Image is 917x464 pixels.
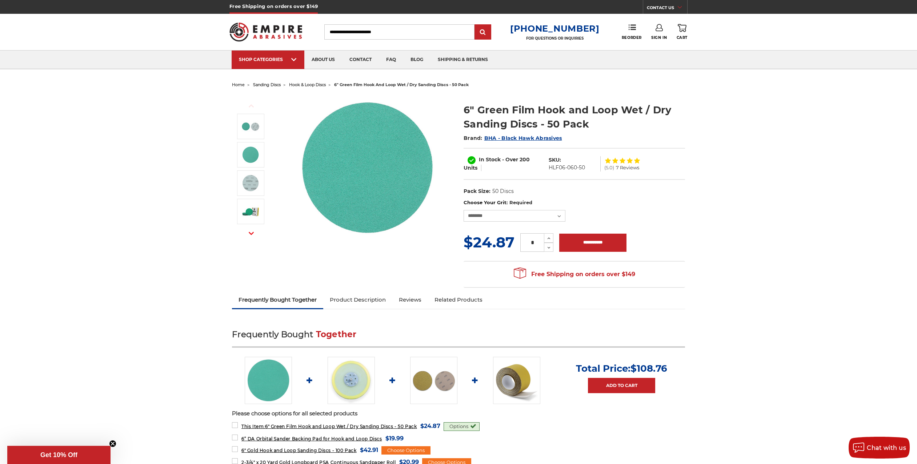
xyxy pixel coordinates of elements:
[510,36,600,41] p: FOR QUESTIONS OR INQUIRIES
[549,164,585,172] dd: HLF06-060-50
[622,35,642,40] span: Reorder
[243,226,260,241] button: Next
[379,51,403,69] a: faq
[109,440,116,447] button: Close teaser
[316,329,357,339] span: Together
[241,424,265,429] strong: This Item:
[431,51,495,69] a: shipping & returns
[514,267,635,282] span: Free Shipping on orders over $149
[243,98,260,114] button: Previous
[241,202,260,221] img: BHA box multi pack with 50 water resistant 6-inch green film hook and loop sanding discs p2000 gr...
[232,82,245,87] a: home
[241,174,260,192] img: 6-inch ultra fine 2000-grit green film hook & loop disc for metalworking and woodworking applicat...
[232,329,313,339] span: Frequently Bought
[677,35,688,40] span: Cart
[239,57,297,62] div: SHOP CATEGORIES
[295,95,440,241] img: 6-inch 60-grit green film hook and loop sanding discs with fast cutting aluminum oxide for coarse...
[464,135,482,141] span: Brand:
[444,422,480,431] div: Options
[616,165,639,170] span: 7 Reviews
[241,424,417,429] span: 6" Green Film Hook and Loop Wet / Dry Sanding Discs - 50 Pack
[630,363,667,374] span: $108.76
[241,117,260,136] img: 6-inch 60-grit green film hook and loop sanding discs with fast cutting aluminum oxide for coarse...
[304,51,342,69] a: about us
[323,292,392,308] a: Product Description
[241,448,357,453] span: 6" Gold Hook and Loop Sanding Discs - 100 Pack
[464,103,685,131] h1: 6" Green Film Hook and Loop Wet / Dry Sanding Discs - 50 Pack
[647,4,687,14] a: CONTACT US
[509,199,532,205] small: Required
[385,433,404,443] span: $19.99
[241,146,260,164] img: 6-inch 120-grit green film hook and loop disc for contour sanding on ferrous and non ferrous surf...
[7,446,111,464] div: Get 10% OffClose teaser
[867,444,906,451] span: Chat with us
[464,165,477,171] span: Units
[381,446,431,455] div: Choose Options
[464,187,490,195] dt: Pack Size:
[420,421,440,431] span: $24.87
[549,156,561,164] dt: SKU:
[588,378,655,393] a: Add to Cart
[403,51,431,69] a: blog
[651,35,667,40] span: Sign In
[334,82,469,87] span: 6" green film hook and loop wet / dry sanding discs - 50 pack
[253,82,281,87] a: sanding discs
[604,165,614,170] span: (5.0)
[622,24,642,40] a: Reorder
[392,292,428,308] a: Reviews
[677,24,688,40] a: Cart
[476,25,490,40] input: Submit
[492,187,514,195] dd: 50 Discs
[849,437,910,459] button: Chat with us
[342,51,379,69] a: contact
[40,451,77,459] span: Get 10% Off
[360,445,378,455] span: $42.91
[576,363,667,374] p: Total Price:
[520,156,530,163] span: 200
[479,156,501,163] span: In Stock
[229,18,302,46] img: Empire Abrasives
[428,292,489,308] a: Related Products
[232,292,323,308] a: Frequently Bought Together
[464,233,514,251] span: $24.87
[484,135,562,141] a: BHA - Black Hawk Abrasives
[245,357,292,404] img: 6-inch 60-grit green film hook and loop sanding discs with fast cutting aluminum oxide for coarse...
[464,199,685,206] label: Choose Your Grit:
[510,23,600,34] a: [PHONE_NUMBER]
[289,82,326,87] a: hook & loop discs
[241,436,382,441] span: 6” DA Orbital Sander Backing Pad for Hook and Loop Discs
[232,409,685,418] p: Please choose options for all selected products
[502,156,518,163] span: - Over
